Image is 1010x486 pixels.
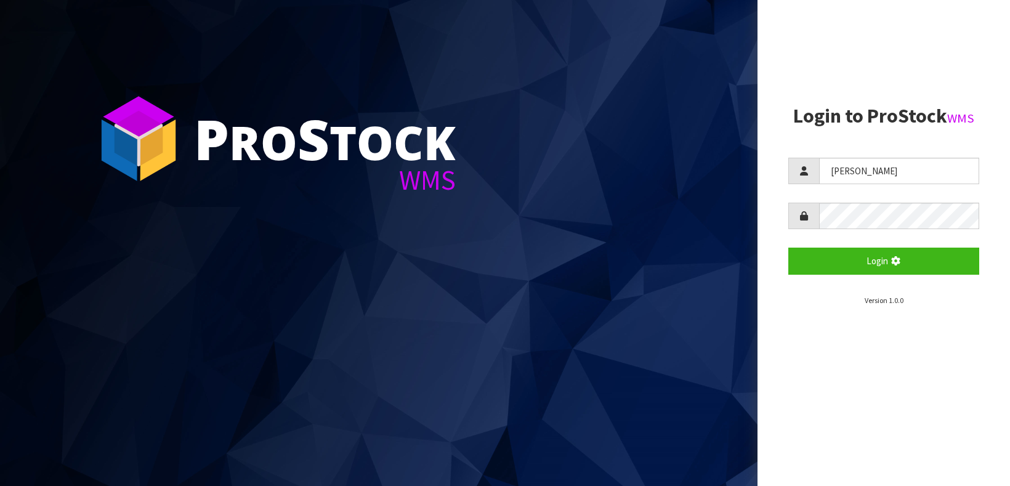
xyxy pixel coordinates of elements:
[92,92,185,185] img: ProStock Cube
[865,296,903,305] small: Version 1.0.0
[819,158,979,184] input: Username
[788,248,979,274] button: Login
[194,101,229,176] span: P
[788,105,979,127] h2: Login to ProStock
[194,166,456,194] div: WMS
[297,101,329,176] span: S
[194,111,456,166] div: ro tock
[947,110,974,126] small: WMS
